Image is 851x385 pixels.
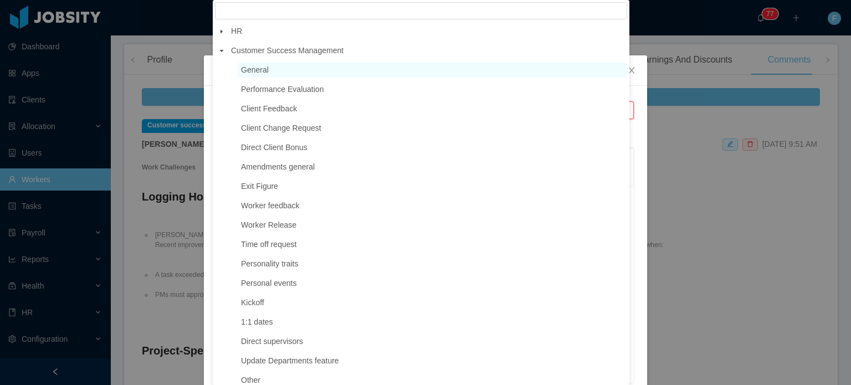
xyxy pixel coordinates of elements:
[238,353,627,368] span: Update Departments feature
[627,66,636,75] i: icon: close
[238,160,627,174] span: Amendments general
[219,48,224,54] i: icon: caret-down
[238,82,627,97] span: Performance Evaluation
[241,220,296,229] span: Worker Release
[215,2,627,19] input: filter select
[241,240,296,249] span: Time off request
[238,276,627,291] span: Personal events
[241,259,298,268] span: Personality traits
[616,55,647,86] button: Close
[228,24,627,39] span: HR
[238,179,627,194] span: Exit Figure
[231,46,344,55] span: Customer Success Management
[231,27,242,35] span: HR
[241,104,297,113] span: Client Feedback
[241,356,339,365] span: Update Departments feature
[241,85,324,94] span: Performance Evaluation
[241,124,321,132] span: Client Change Request
[241,279,296,288] span: Personal events
[238,218,627,233] span: Worker Release
[238,237,627,252] span: Time off request
[241,65,269,74] span: General
[238,198,627,213] span: Worker feedback
[238,101,627,116] span: Client Feedback
[241,162,315,171] span: Amendments general
[241,337,303,346] span: Direct supervisors
[241,182,278,191] span: Exit Figure
[241,201,300,210] span: Worker feedback
[238,121,627,136] span: Client Change Request
[228,43,627,58] span: Customer Success Management
[241,143,307,152] span: Direct Client Bonus
[238,315,627,330] span: 1:1 dates
[241,376,260,384] span: Other
[241,317,273,326] span: 1:1 dates
[238,140,627,155] span: Direct Client Bonus
[241,298,264,307] span: Kickoff
[238,295,627,310] span: Kickoff
[238,334,627,349] span: Direct supervisors
[238,256,627,271] span: Personality traits
[238,63,627,78] span: General
[219,29,224,34] i: icon: caret-down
